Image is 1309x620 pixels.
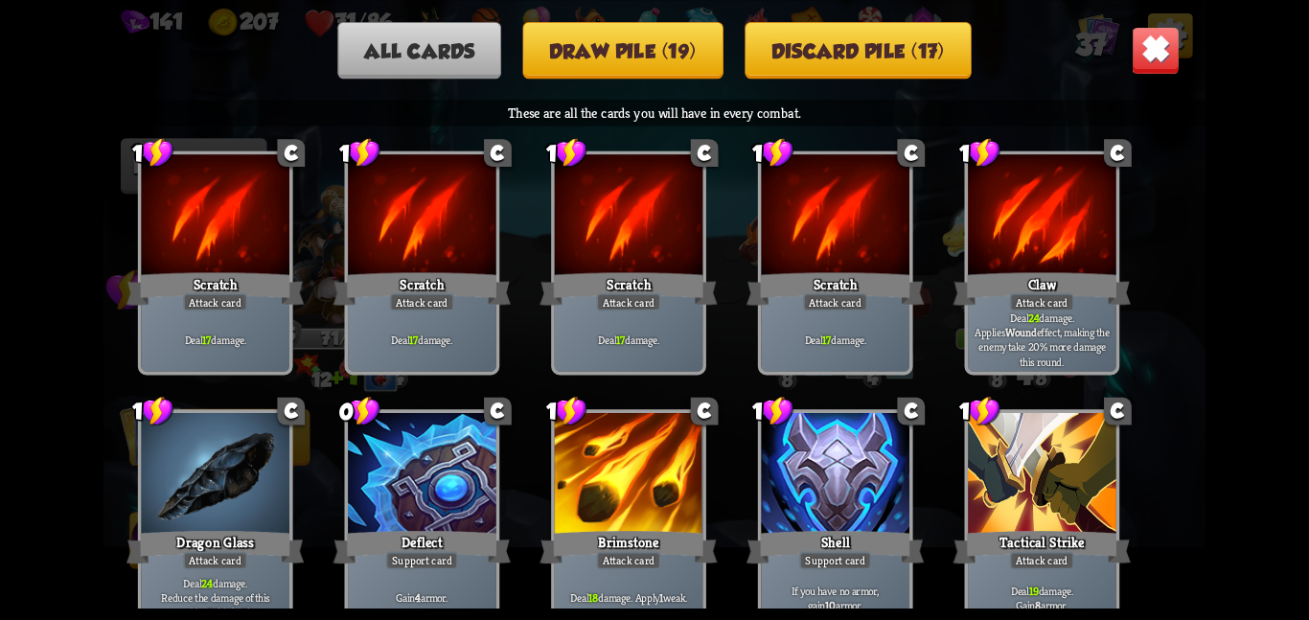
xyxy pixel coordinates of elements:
[765,583,906,612] p: If you have no armor, gain armor.
[1029,583,1039,597] b: 19
[746,269,924,309] div: Scratch
[337,21,500,78] button: All cards
[588,590,598,605] b: 18
[953,269,1131,309] div: Claw
[897,397,925,425] div: C
[1132,26,1180,74] img: close-button.png
[746,527,924,566] div: Shell
[616,332,625,346] b: 17
[1104,397,1132,425] div: C
[132,396,173,426] div: 1
[691,397,719,425] div: C
[484,397,512,425] div: C
[339,137,380,168] div: 1
[352,332,493,346] p: Deal damage.
[183,551,247,569] div: Attack card
[390,293,454,311] div: Attack card
[339,396,380,426] div: 0
[897,139,925,167] div: C
[972,583,1113,612] p: Deal damage. Gain armor.
[596,293,660,311] div: Attack card
[825,597,836,611] b: 10
[540,269,717,309] div: Scratch
[1005,324,1037,338] b: Wound
[126,269,304,309] div: Scratch
[559,590,700,605] p: Deal damage. Apply weak.
[277,397,305,425] div: C
[132,137,173,168] div: 1
[765,332,906,346] p: Deal damage.
[202,332,211,346] b: 17
[1028,310,1040,324] b: 24
[752,137,793,168] div: 1
[1010,293,1074,311] div: Attack card
[386,551,458,569] div: Support card
[822,332,831,346] b: 17
[183,293,247,311] div: Attack card
[559,332,700,346] p: Deal damage.
[1104,139,1132,167] div: C
[745,21,972,78] button: Discard pile (17)
[799,551,871,569] div: Support card
[415,590,421,605] b: 4
[522,21,723,78] button: Draw pile (19)
[126,527,304,566] div: Dragon Glass
[803,293,867,311] div: Attack card
[1035,597,1041,611] b: 8
[277,139,305,167] div: C
[540,527,717,566] div: Brimstone
[546,396,587,426] div: 1
[409,332,418,346] b: 17
[201,575,213,589] b: 24
[959,396,1000,426] div: 1
[333,269,511,309] div: Scratch
[953,527,1131,566] div: Tactical Strike
[352,590,493,605] p: Gain armor.
[484,139,512,167] div: C
[145,575,286,619] p: Deal damage. Reduce the damage of this card by 2 this battle.
[959,137,1000,168] div: 1
[145,332,286,346] p: Deal damage.
[103,100,1206,126] p: These are all the cards you will have in every combat.
[691,139,719,167] div: C
[1010,551,1074,569] div: Attack card
[972,310,1113,368] p: Deal damage. Applies effect, making the enemy take 20% more damage this round.
[546,137,587,168] div: 1
[659,590,663,605] b: 1
[596,551,660,569] div: Attack card
[333,527,511,566] div: Deflect
[752,396,793,426] div: 1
